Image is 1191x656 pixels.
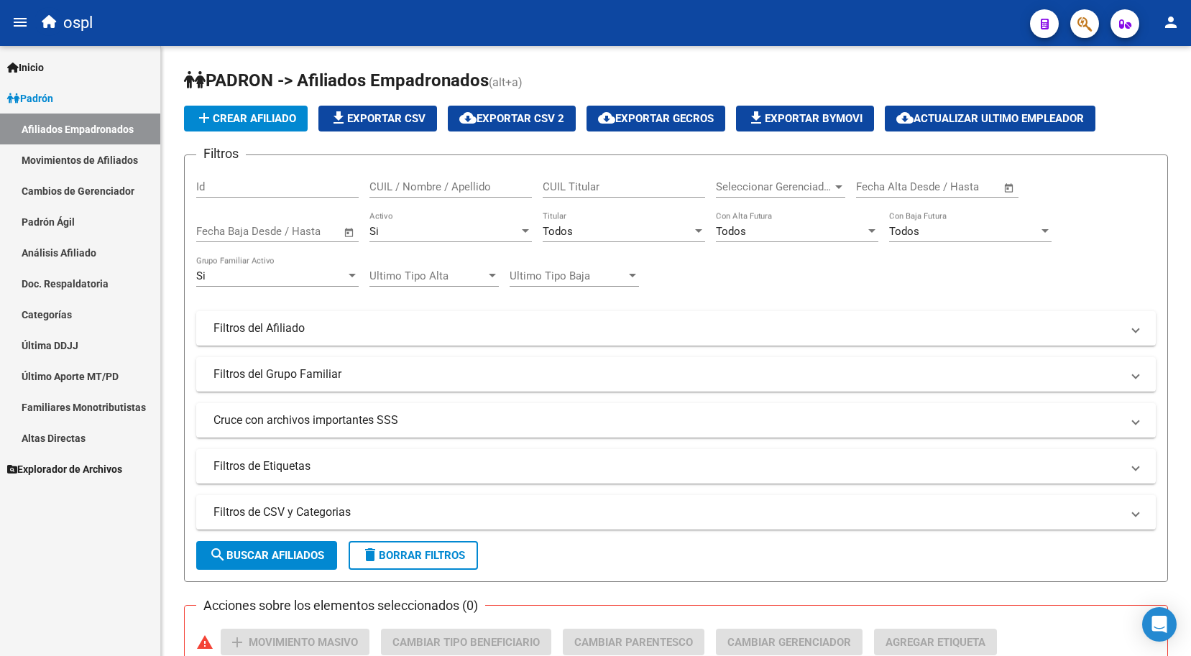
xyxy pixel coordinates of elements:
mat-expansion-panel-header: Filtros del Grupo Familiar [196,357,1156,392]
mat-expansion-panel-header: Filtros de Etiquetas [196,449,1156,484]
span: Cambiar Parentesco [574,636,693,649]
button: Exportar CSV [318,106,437,131]
span: Si [369,225,379,238]
span: Exportar GECROS [598,112,714,125]
mat-expansion-panel-header: Filtros del Afiliado [196,311,1156,346]
mat-icon: delete [362,546,379,563]
span: Crear Afiliado [196,112,296,125]
span: (alt+a) [489,75,523,89]
span: Movimiento Masivo [249,636,358,649]
mat-expansion-panel-header: Filtros de CSV y Categorias [196,495,1156,530]
mat-icon: add [229,634,246,651]
span: Ultimo Tipo Baja [510,269,626,282]
mat-icon: add [196,109,213,126]
button: Cambiar Parentesco [563,629,704,655]
span: Seleccionar Gerenciador [716,180,832,193]
span: Cambiar Gerenciador [727,636,851,649]
button: Actualizar ultimo Empleador [885,106,1095,131]
span: Exportar Bymovi [748,112,863,125]
mat-panel-title: Filtros de Etiquetas [213,458,1121,474]
span: ospl [63,7,93,39]
div: Open Intercom Messenger [1142,607,1177,642]
span: Todos [889,225,919,238]
button: Agregar Etiqueta [874,629,997,655]
button: Movimiento Masivo [221,629,369,655]
span: Borrar Filtros [362,549,465,562]
button: Exportar Bymovi [736,106,874,131]
input: Fecha fin [267,225,337,238]
h3: Acciones sobre los elementos seleccionados (0) [196,596,485,616]
span: Actualizar ultimo Empleador [896,112,1084,125]
span: Todos [716,225,746,238]
span: Explorador de Archivos [7,461,122,477]
mat-panel-title: Filtros del Grupo Familiar [213,366,1121,382]
span: Si [196,269,206,282]
mat-icon: search [209,546,226,563]
mat-icon: file_download [330,109,347,126]
span: Cambiar Tipo Beneficiario [392,636,540,649]
span: Agregar Etiqueta [886,636,985,649]
mat-panel-title: Filtros del Afiliado [213,320,1121,336]
mat-expansion-panel-header: Cruce con archivos importantes SSS [196,403,1156,438]
mat-icon: cloud_download [896,109,914,126]
input: Fecha fin [927,180,997,193]
mat-panel-title: Cruce con archivos importantes SSS [213,412,1121,428]
input: Fecha inicio [196,225,254,238]
button: Open calendar [1001,180,1018,196]
span: Buscar Afiliados [209,549,324,562]
button: Buscar Afiliados [196,541,337,570]
span: Todos [543,225,573,238]
button: Exportar GECROS [587,106,725,131]
span: Exportar CSV [330,112,426,125]
button: Borrar Filtros [349,541,478,570]
mat-icon: person [1162,14,1179,31]
mat-icon: file_download [748,109,765,126]
button: Crear Afiliado [184,106,308,131]
span: Padrón [7,91,53,106]
mat-icon: cloud_download [598,109,615,126]
span: Inicio [7,60,44,75]
h3: Filtros [196,144,246,164]
span: Exportar CSV 2 [459,112,564,125]
button: Exportar CSV 2 [448,106,576,131]
span: PADRON -> Afiliados Empadronados [184,70,489,91]
button: Open calendar [341,224,358,241]
mat-icon: menu [12,14,29,31]
mat-icon: cloud_download [459,109,477,126]
button: Cambiar Tipo Beneficiario [381,629,551,655]
input: Fecha inicio [856,180,914,193]
span: Ultimo Tipo Alta [369,269,486,282]
button: Cambiar Gerenciador [716,629,863,655]
mat-icon: warning [196,634,213,651]
mat-panel-title: Filtros de CSV y Categorias [213,504,1121,520]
